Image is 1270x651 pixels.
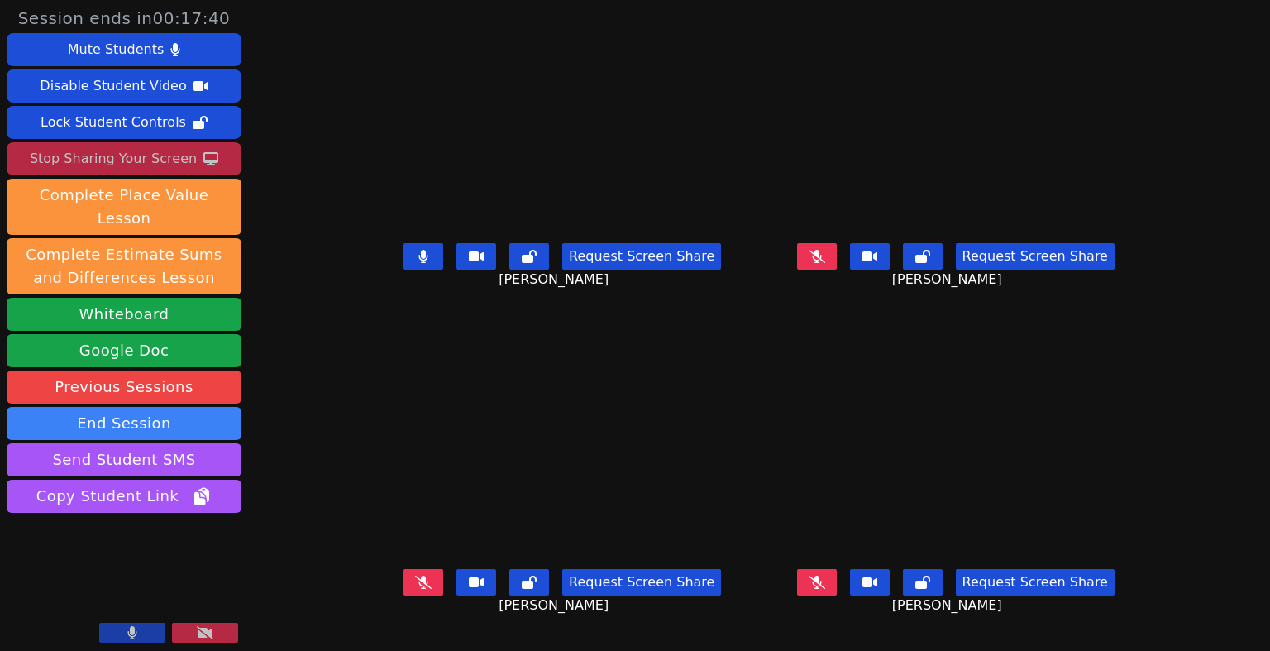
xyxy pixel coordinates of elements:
[956,569,1115,596] button: Request Screen Share
[18,7,231,30] span: Session ends in
[499,596,613,615] span: [PERSON_NAME]
[7,480,241,513] button: Copy Student Link
[562,243,721,270] button: Request Screen Share
[892,596,1006,615] span: [PERSON_NAME]
[153,8,231,28] time: 00:17:40
[7,298,241,331] button: Whiteboard
[7,238,241,294] button: Complete Estimate Sums and Differences Lesson
[7,443,241,476] button: Send Student SMS
[7,33,241,66] button: Mute Students
[892,270,1006,290] span: [PERSON_NAME]
[956,243,1115,270] button: Request Screen Share
[7,407,241,440] button: End Session
[7,179,241,235] button: Complete Place Value Lesson
[36,485,212,508] span: Copy Student Link
[7,69,241,103] button: Disable Student Video
[7,142,241,175] button: Stop Sharing Your Screen
[30,146,197,172] div: Stop Sharing Your Screen
[499,270,613,290] span: [PERSON_NAME]
[7,334,241,367] a: Google Doc
[40,73,186,99] div: Disable Student Video
[41,109,186,136] div: Lock Student Controls
[68,36,164,63] div: Mute Students
[7,371,241,404] a: Previous Sessions
[562,569,721,596] button: Request Screen Share
[7,106,241,139] button: Lock Student Controls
